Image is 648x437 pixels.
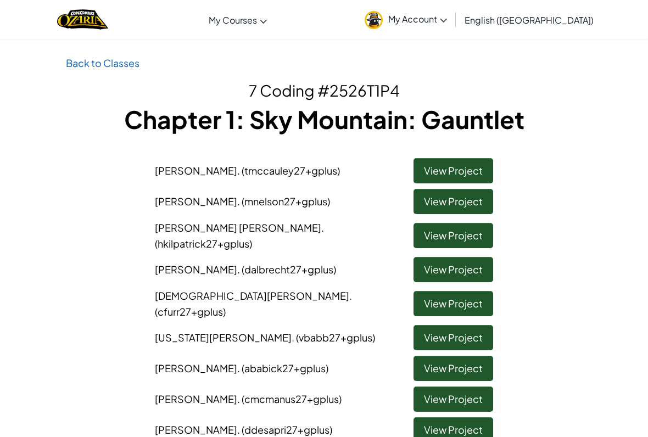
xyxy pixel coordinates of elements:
[292,331,375,344] span: . (vbabb27+gplus)
[155,263,336,276] span: [PERSON_NAME]
[155,164,340,177] span: [PERSON_NAME]
[155,221,324,250] span: . (hkilpatrick27+gplus)
[414,325,493,350] a: View Project
[209,14,257,26] span: My Courses
[66,57,139,69] a: Back to Classes
[414,356,493,381] a: View Project
[155,362,328,374] span: [PERSON_NAME]
[388,13,447,25] span: My Account
[155,393,342,405] span: [PERSON_NAME]
[155,195,330,208] span: [PERSON_NAME]
[459,5,599,35] a: English ([GEOGRAPHIC_DATA])
[203,5,272,35] a: My Courses
[414,189,493,214] a: View Project
[414,158,493,183] a: View Project
[237,263,336,276] span: . (dalbrecht27+gplus)
[57,8,108,31] a: Ozaria by CodeCombat logo
[237,423,332,436] span: . (ddesapri27+gplus)
[155,423,332,436] span: [PERSON_NAME]
[155,289,352,318] span: [DEMOGRAPHIC_DATA][PERSON_NAME]
[155,331,375,344] span: [US_STATE][PERSON_NAME]
[414,291,493,316] a: View Project
[414,386,493,412] a: View Project
[365,11,383,29] img: avatar
[155,221,324,250] span: [PERSON_NAME] [PERSON_NAME]
[66,102,582,136] h1: Chapter 1: Sky Mountain: Gauntlet
[359,2,453,37] a: My Account
[414,223,493,248] a: View Project
[57,8,108,31] img: Home
[237,195,330,208] span: . (mnelson27+gplus)
[237,393,342,405] span: . (cmcmanus27+gplus)
[465,14,594,26] span: English ([GEOGRAPHIC_DATA])
[155,289,352,318] span: . (cfurr27+gplus)
[66,79,582,102] h2: 7 Coding #2526T1P4
[237,362,328,374] span: . (ababick27+gplus)
[237,164,340,177] span: . (tmccauley27+gplus)
[414,257,493,282] a: View Project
